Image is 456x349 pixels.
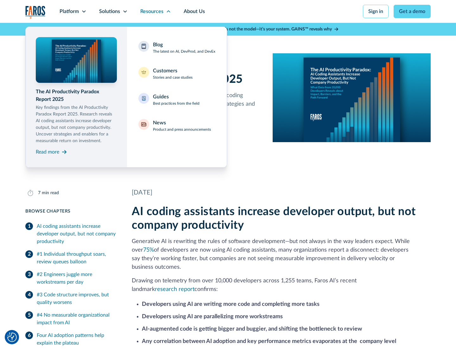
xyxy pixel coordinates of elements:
[37,250,117,266] div: #1 Individual throughput soars, review queues balloon
[25,268,117,288] a: #2 Engineers juggle more workstreams per day
[60,8,79,15] div: Platform
[394,5,431,18] a: Get a demo
[36,88,117,103] div: The AI Productivity Paradox Report 2025
[153,127,211,132] p: Product and press announcements
[142,314,283,319] strong: Developers using AI are parallelizing more workstreams
[37,291,117,306] div: #3 Code structure improves, but quality worsens
[132,277,431,294] p: Drawing on telemetry from over 10,000 developers across 1,255 teams, Faros AI’s recent landmark c...
[153,75,193,80] p: Stories and case studies
[36,37,117,157] a: The AI Productivity Paradox Report 2025Key findings from the AI Productivity Paradox Report 2025....
[153,101,199,106] p: Best practices from the field
[132,205,431,232] h2: AI coding assistants increase developer output, but not company productivity
[25,248,117,268] a: #1 Individual throughput soars, review queues balloon
[153,119,166,127] div: News
[153,49,215,54] p: The latest on AI, DevProd, and DevEx
[7,333,17,342] img: Revisit consent button
[38,190,41,196] div: 7
[99,8,120,15] div: Solutions
[36,104,117,144] p: Key findings from the AI Productivity Paradox Report 2025. Research reveals AI coding assistants ...
[25,288,117,309] a: #3 Code structure improves, but quality worsens
[36,148,59,156] div: Read more
[25,208,117,215] div: Browse Chapters
[135,115,219,136] a: NewsProduct and press announcements
[37,222,117,245] div: AI coding assistants increase developer output, but not company productivity
[42,190,59,196] div: min read
[25,309,117,329] a: #4 No measurable organizational impact from AI
[142,339,396,344] strong: Any correlation between AI adoption and key performance metrics evaporates at the company level
[363,5,389,18] a: Sign in
[132,188,431,197] div: [DATE]
[142,326,362,332] strong: AI-augmented code is getting bigger and buggier, and shifting the bottleneck to review
[153,93,169,101] div: Guides
[140,8,163,15] div: Resources
[37,332,117,347] div: Four AI adoption patterns help explain the plateau
[7,333,17,342] button: Cookie Settings
[132,237,431,272] p: Generative AI is rewriting the rules of software development—but not always in the way leaders ex...
[153,67,177,75] div: Customers
[135,37,219,58] a: BlogThe latest on AI, DevProd, and DevEx
[25,6,46,19] img: Logo of the analytics and reporting company Faros.
[142,301,320,307] strong: Developers using AI are writing more code and completing more tasks
[153,41,163,49] div: Blog
[143,247,154,253] a: 75%
[25,6,46,19] a: home
[37,311,117,326] div: #4 No measurable organizational impact from AI
[155,286,194,292] a: research report
[135,63,219,84] a: CustomersStories and case studies
[37,271,117,286] div: #2 Engineers juggle more workstreams per day
[135,89,219,110] a: GuidesBest practices from the field
[25,220,117,248] a: AI coding assistants increase developer output, but not company productivity
[25,23,431,168] nav: Resources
